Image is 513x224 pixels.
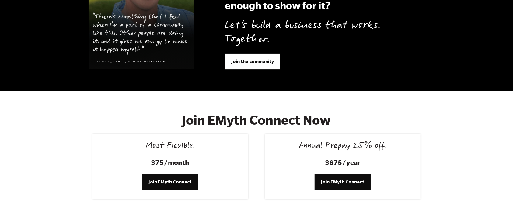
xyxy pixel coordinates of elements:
[315,174,371,190] a: Join EMyth Connect
[272,141,413,152] div: Annual Prepay 25% off:
[93,13,190,54] p: "There’s something that I feel when I’m a part of a community like this. Other people are doing i...
[93,60,166,63] cite: [PERSON_NAME], Alpine Buildings
[225,54,280,69] a: Join the community
[148,179,192,185] span: Join EMyth Connect
[272,158,413,167] h3: $675/year
[231,58,274,65] span: Join the community
[225,20,424,47] p: Let’s build a business that works. Together.
[100,141,240,152] div: Most Flexible:
[142,174,198,190] a: Join EMyth Connect
[132,112,382,127] h2: Join EMyth Connect Now
[100,158,240,167] h3: $75/month
[483,195,513,224] iframe: Chat Widget
[321,179,364,185] span: Join EMyth Connect
[483,195,513,224] div: Widget de chat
